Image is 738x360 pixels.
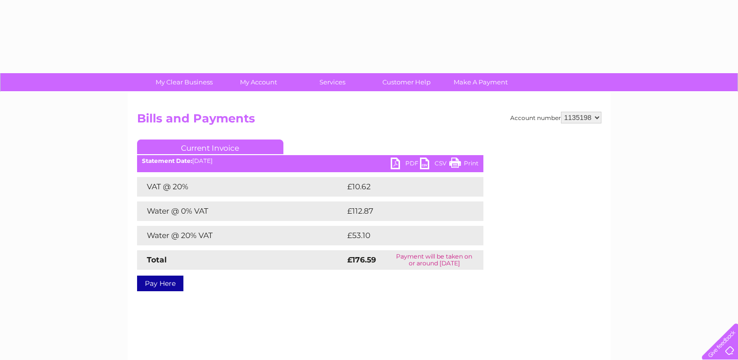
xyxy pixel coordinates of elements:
a: Customer Help [366,73,447,91]
td: Water @ 0% VAT [137,201,345,221]
a: My Account [218,73,299,91]
a: PDF [391,158,420,172]
a: Services [292,73,373,91]
td: Water @ 20% VAT [137,226,345,245]
div: [DATE] [137,158,483,164]
td: £10.62 [345,177,463,197]
td: £53.10 [345,226,463,245]
td: £112.87 [345,201,464,221]
h2: Bills and Payments [137,112,601,130]
strong: Total [147,255,167,264]
td: Payment will be taken on or around [DATE] [385,250,483,270]
a: CSV [420,158,449,172]
a: Make A Payment [440,73,521,91]
a: Current Invoice [137,140,283,154]
strong: £176.59 [347,255,376,264]
b: Statement Date: [142,157,192,164]
a: Pay Here [137,276,183,291]
a: Print [449,158,479,172]
a: My Clear Business [144,73,224,91]
div: Account number [510,112,601,123]
td: VAT @ 20% [137,177,345,197]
